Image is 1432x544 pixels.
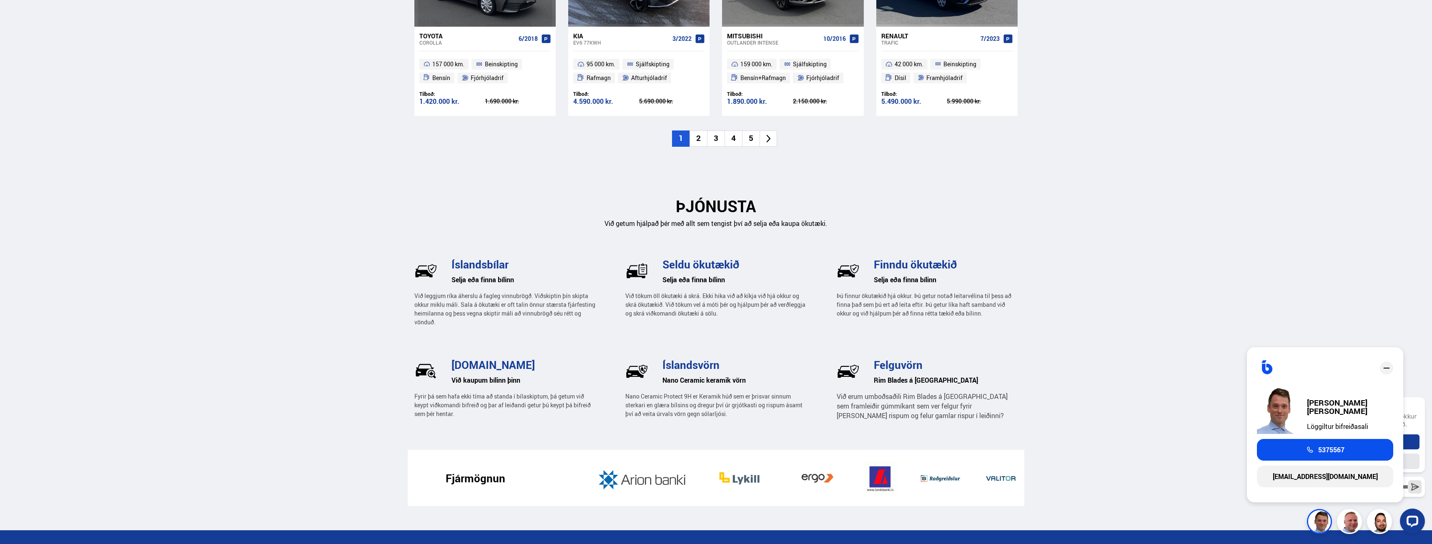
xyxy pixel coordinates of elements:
img: U-P77hVsr2UxK2Mi.svg [625,259,648,282]
span: Dísil [895,73,906,83]
span: 42 000 km. [895,59,923,69]
p: Nano Ceramic Protect 9H er Keramik húð sem er þrisvar sinnum sterkari en glæra bílsins og dregur ... [625,392,806,418]
div: 5.490.000 kr. [881,98,947,105]
button: Hefja spjall [12,53,97,68]
div: 1.890.000 kr. [727,98,793,105]
div: Corolla [419,40,515,45]
div: 1.420.000 kr. [419,98,485,105]
h6: Selja eða finna bílinn [662,273,806,286]
span: Sjálfskipting [793,59,827,69]
h6: Selja eða finna bílinn [451,273,595,286]
p: Þú finnur ökutækið hjá okkur. Þú getur notað leitarvélina til þess að finna það sem þú ert að lei... [837,291,1018,318]
img: wj-tEQaV63q7uWzm.svg [837,360,860,383]
div: 1.690.000 kr. [485,98,551,104]
img: JD2k8JnpGOQahQK4.jpg [595,461,692,495]
img: _UrlRxxciTm4sq1N.svg [414,360,437,383]
span: Rafmagn [587,73,611,83]
span: 10/2016 [823,35,846,42]
div: 2.150.000 kr. [793,98,859,104]
img: vb19vGOeIT05djEB.jpg [787,461,848,495]
img: wj-tEQaV63q7uWzm.svg [414,259,437,282]
div: Tilboð: [727,91,793,97]
a: [EMAIL_ADDRESS][DOMAIN_NAME] [1257,466,1393,487]
p: Við getum hjálpað þér með allt sem tengist því að selja eða kaupa ökutæki. [414,219,1018,228]
li: 5 [742,130,760,147]
div: 4.590.000 kr. [573,98,639,105]
h3: Íslandsvörn [662,358,806,371]
div: 5.690.000 kr. [639,98,705,104]
h3: Seldu ökutækið [662,258,806,271]
h2: ÞJÓNUSTA [414,197,1018,216]
h6: Við kaupum bílinn þinn [451,374,595,386]
li: 1 [672,130,690,147]
li: 3 [707,130,725,147]
a: Kia EV6 77KWH 3/2022 95 000 km. Sjálfskipting Rafmagn Afturhjóladrif Tilboð: 4.590.000 kr. 5.690.... [568,27,710,116]
span: 157 000 km. [432,59,464,69]
div: close [1380,361,1393,375]
div: Löggiltur bifreiðasali [1307,423,1393,430]
p: Við tökum öll ökutæki á skrá. Ekki hika við að kíkja við hjá okkur og skrá ökutækið. Við tökum ve... [625,291,806,318]
span: Fjórhjóladrif [806,73,839,83]
a: Renault Trafic 7/2023 42 000 km. Beinskipting Dísil Framhjóladrif Tilboð: 5.490.000 kr. 5.990.000... [876,27,1018,116]
div: Mitsubishi [727,32,820,40]
button: Open LiveChat chat widget [78,127,103,152]
h3: Fjármögnun [446,472,505,484]
button: Send a message [86,99,99,112]
span: 3/2022 [672,35,692,42]
p: Við leggjum ríka áherslu á fagleg vinnubrögð. Viðskiptin þín skipta okkur miklu máli. Sala á ökut... [414,291,595,326]
span: Fjórhjóladrif [471,73,504,83]
li: 4 [725,130,742,147]
div: Trafic [881,40,977,45]
span: Sjálfskipting [636,59,670,69]
span: Framhjóladrif [926,73,963,83]
input: Skrifaðu skilaboðin hér inn og ýttu á Enter til að senda [7,95,103,115]
span: Við erum umboðsaðili Rim Blades á [GEOGRAPHIC_DATA] sem framleiðir gúmmíkant sem ver felgur fyrir... [837,392,1008,420]
a: 5375567 [1257,439,1393,461]
span: 5375567 [1318,446,1344,454]
img: FbJEzSuNWCJXmdc-.webp [1257,386,1299,434]
h3: [DOMAIN_NAME] [451,358,595,371]
div: Tilboð: [419,91,485,97]
div: EV6 77KWH [573,40,669,45]
div: 5.990.000 kr. [947,98,1013,104]
span: Bensín+Rafmagn [740,73,786,83]
h6: Selja eða finna bílinn [874,273,1018,286]
span: 159 000 km. [740,59,772,69]
img: BkM1h9GEeccOPUq4.svg [837,259,860,282]
span: Beinskipting [943,59,976,69]
h2: Hæhæ og velkomin/n [13,21,97,29]
div: Toyota [419,32,515,40]
h3: Felguvörn [874,358,1018,371]
div: Tilboð: [573,91,639,97]
img: FbJEzSuNWCJXmdc-.webp [1308,510,1333,535]
span: 7/2023 [981,35,1000,42]
a: Mitsubishi Outlander INTENSE 10/2016 159 000 km. Sjálfskipting Bensín+Rafmagn Fjórhjóladrif Tilbo... [722,27,863,116]
button: Skoða söluskrá [12,72,97,88]
p: Endilega spjallaðu við okkur hér ef þig vantar aðstoð. [13,31,97,47]
h6: Rim Blades á [GEOGRAPHIC_DATA] [874,374,1018,386]
div: Renault [881,32,977,40]
li: 2 [690,130,707,147]
h6: Nano Ceramic keramik vörn [662,374,806,386]
span: Afturhjóladrif [631,73,667,83]
span: Bensín [432,73,450,83]
div: Tilboð: [881,91,947,97]
p: Fyrir þá sem hafa ekki tíma að standa í bílaskiptum, þá getum við keypt viðkomandi bifreið og þar... [414,392,595,418]
span: 6/2018 [519,35,538,42]
h3: Finndu ökutækið [874,258,1018,271]
div: [PERSON_NAME] [PERSON_NAME] [1307,399,1393,415]
span: 95 000 km. [587,59,615,69]
img: Pf5Ax2cCE_PAlAL1.svg [625,360,648,383]
span: Beinskipting [485,59,518,69]
div: Outlander INTENSE [727,40,820,45]
a: Toyota Corolla 6/2018 157 000 km. Beinskipting Bensín Fjórhjóladrif Tilboð: 1.420.000 kr. 1.690.0... [414,27,556,116]
div: Kia [573,32,669,40]
h3: Íslandsbílar [451,258,595,271]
